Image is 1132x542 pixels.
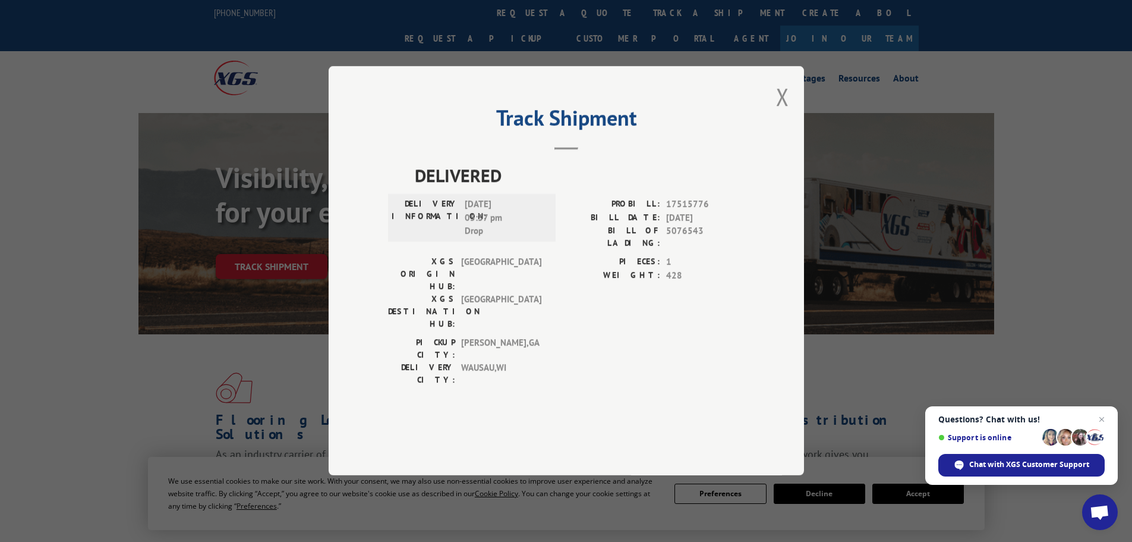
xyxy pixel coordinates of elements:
[666,256,745,270] span: 1
[392,198,459,239] label: DELIVERY INFORMATION:
[566,198,660,212] label: PROBILL:
[776,81,789,112] button: Close modal
[1095,412,1109,427] span: Close chat
[415,162,745,189] span: DELIVERED
[938,433,1038,442] span: Support is online
[461,337,541,362] span: [PERSON_NAME] , GA
[666,198,745,212] span: 17515776
[566,256,660,270] label: PIECES:
[1082,494,1118,530] div: Open chat
[388,337,455,362] label: PICKUP CITY:
[388,293,455,331] label: XGS DESTINATION HUB:
[938,415,1105,424] span: Questions? Chat with us!
[666,269,745,283] span: 428
[566,269,660,283] label: WEIGHT:
[969,459,1089,470] span: Chat with XGS Customer Support
[666,225,745,250] span: 5076543
[388,109,745,132] h2: Track Shipment
[566,211,660,225] label: BILL DATE:
[666,211,745,225] span: [DATE]
[465,198,545,239] span: [DATE] 05:37 pm Drop
[461,256,541,293] span: [GEOGRAPHIC_DATA]
[388,256,455,293] label: XGS ORIGIN HUB:
[461,362,541,387] span: WAUSAU , WI
[938,454,1105,477] div: Chat with XGS Customer Support
[388,362,455,387] label: DELIVERY CITY:
[461,293,541,331] span: [GEOGRAPHIC_DATA]
[566,225,660,250] label: BILL OF LADING:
